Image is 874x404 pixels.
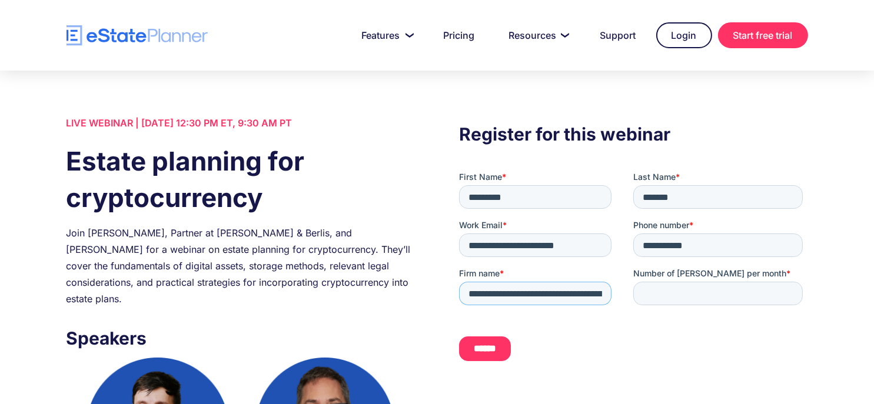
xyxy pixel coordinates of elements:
iframe: Form 0 [459,171,807,370]
h3: Register for this webinar [459,121,807,148]
a: Pricing [430,24,489,47]
a: Start free trial [718,22,808,48]
div: LIVE WEBINAR | [DATE] 12:30 PM ET, 9:30 AM PT [67,115,415,131]
a: home [67,25,208,46]
h3: Speakers [67,325,415,352]
h1: Estate planning for cryptocurrency [67,143,415,216]
div: Join [PERSON_NAME], Partner at [PERSON_NAME] & Berlis, and [PERSON_NAME] for a webinar on estate ... [67,225,415,307]
a: Login [656,22,712,48]
a: Resources [495,24,580,47]
a: Support [586,24,650,47]
a: Features [348,24,424,47]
